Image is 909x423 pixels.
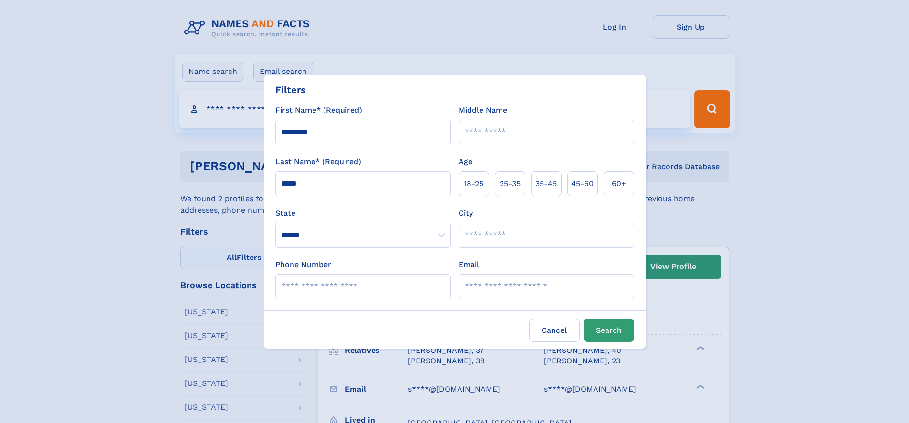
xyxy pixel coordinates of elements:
[275,104,362,116] label: First Name* (Required)
[584,319,634,342] button: Search
[535,178,557,189] span: 35‑45
[612,178,626,189] span: 60+
[459,104,507,116] label: Middle Name
[464,178,483,189] span: 18‑25
[275,207,451,219] label: State
[571,178,594,189] span: 45‑60
[459,156,472,167] label: Age
[275,83,306,97] div: Filters
[459,207,473,219] label: City
[529,319,580,342] label: Cancel
[459,259,479,270] label: Email
[275,156,361,167] label: Last Name* (Required)
[275,259,331,270] label: Phone Number
[500,178,521,189] span: 25‑35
